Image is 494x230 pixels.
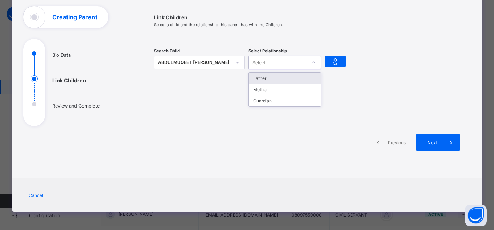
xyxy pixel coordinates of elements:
[248,48,287,53] span: Select Relationship
[154,14,460,20] span: Link Children
[387,140,407,145] span: Previous
[158,59,231,66] div: ABDULMUQEET [PERSON_NAME]
[422,140,442,145] span: Next
[52,14,97,20] h1: Creating Parent
[249,84,321,95] div: Mother
[29,193,43,198] span: Cancel
[249,95,321,106] div: Guardian
[249,73,321,84] div: Father
[154,22,460,27] span: Select a child and the relationship this parent has with the Children.
[154,48,180,53] span: Search Child
[465,205,487,226] button: Open asap
[252,56,269,69] div: Select...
